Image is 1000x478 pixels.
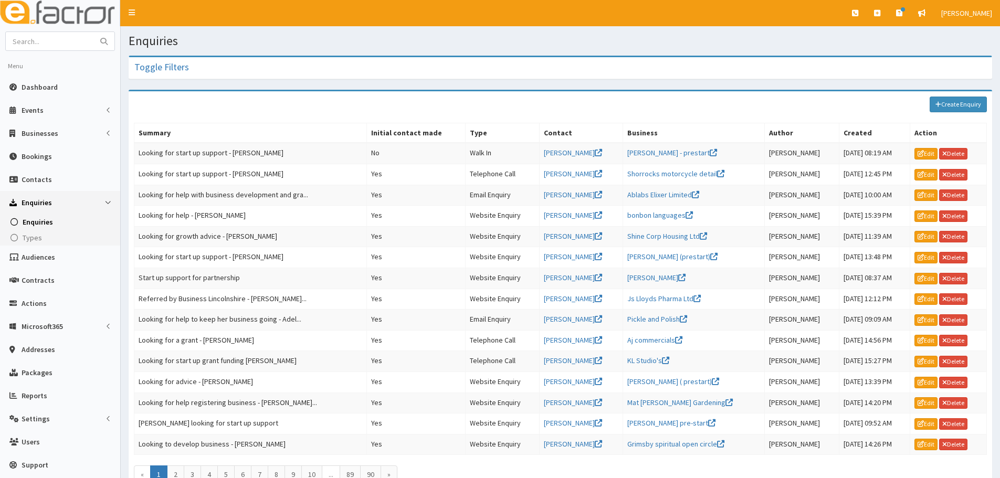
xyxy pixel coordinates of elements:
td: [PERSON_NAME] [765,226,839,247]
td: [PERSON_NAME] [765,392,839,413]
td: Looking for start up support - [PERSON_NAME] [134,247,367,268]
td: [DATE] 11:39 AM [839,226,910,247]
span: Businesses [22,129,58,138]
a: Edit [914,314,938,326]
a: Delete [939,148,967,160]
a: Shine Corp Housing Ltd [627,231,707,241]
a: Edit [914,252,938,263]
span: Settings [22,414,50,423]
td: [PERSON_NAME] [765,206,839,227]
td: Walk In [465,143,539,164]
a: Edit [914,210,938,222]
td: Yes [366,185,465,206]
a: Edit [914,273,938,284]
td: Yes [366,310,465,331]
a: Edit [914,356,938,367]
td: [PERSON_NAME] [765,330,839,351]
td: Looking for a grant - [PERSON_NAME] [134,330,367,351]
span: Support [22,460,48,470]
td: [PERSON_NAME] [765,143,839,164]
th: Business [623,123,764,143]
td: [PERSON_NAME] [765,289,839,310]
a: Edit [914,335,938,346]
a: Delete [939,356,967,367]
td: Start up support for partnership [134,268,367,289]
td: Looking for start up support - [PERSON_NAME] [134,164,367,185]
td: [DATE] 12:45 PM [839,164,910,185]
th: Author [765,123,839,143]
th: Initial contact made [366,123,465,143]
a: Js Lloyds Pharma Ltd [627,294,701,303]
a: Create Enquiry [930,97,987,112]
td: Website Enquiry [465,268,539,289]
span: Actions [22,299,47,308]
a: Delete [939,335,967,346]
td: Yes [366,247,465,268]
td: [DATE] 10:00 AM [839,185,910,206]
a: KL Studio's [627,356,669,365]
td: Yes [366,330,465,351]
td: Yes [366,226,465,247]
td: Referred by Business Lincolnshire - [PERSON_NAME]... [134,289,367,310]
a: [PERSON_NAME] [544,356,602,365]
td: Email Enquiry [465,185,539,206]
a: [PERSON_NAME] [544,273,602,282]
span: Types [23,233,42,242]
td: Website Enquiry [465,392,539,413]
a: Toggle Filters [134,61,189,73]
a: bonbon languages [627,210,693,220]
td: [DATE] 15:27 PM [839,351,910,372]
a: [PERSON_NAME] [544,190,602,199]
td: [DATE] 12:12 PM [839,289,910,310]
th: Summary [134,123,367,143]
a: Types [3,230,120,246]
span: Contacts [22,175,52,184]
th: Created [839,123,910,143]
td: [PERSON_NAME] [765,413,839,434]
td: Looking for start up grant funding [PERSON_NAME] [134,351,367,372]
a: Edit [914,397,938,409]
a: Edit [914,231,938,242]
td: Yes [366,206,465,227]
a: Delete [939,439,967,450]
a: [PERSON_NAME] [544,314,602,324]
span: Audiences [22,252,55,262]
span: Reports [22,391,47,400]
td: [DATE] 14:56 PM [839,330,910,351]
td: [PERSON_NAME] [765,268,839,289]
a: [PERSON_NAME] [544,377,602,386]
td: Yes [366,268,465,289]
a: Shorrocks motorcycle detail [627,169,724,178]
td: [PERSON_NAME] [765,310,839,331]
td: [PERSON_NAME] [765,185,839,206]
span: Microsoft365 [22,322,63,331]
span: Enquiries [22,198,52,207]
td: Looking for growth advice - [PERSON_NAME] [134,226,367,247]
td: [PERSON_NAME] [765,164,839,185]
a: Delete [939,231,967,242]
a: Edit [914,148,938,160]
a: [PERSON_NAME] [544,335,602,345]
td: [DATE] 14:20 PM [839,392,910,413]
span: [PERSON_NAME] [941,8,992,18]
a: Mat [PERSON_NAME] Gardening [627,398,733,407]
td: [PERSON_NAME] [765,371,839,392]
td: [PERSON_NAME] [765,247,839,268]
td: Looking for help to keep her business going - Adel... [134,310,367,331]
a: [PERSON_NAME] [544,294,602,303]
td: Telephone Call [465,164,539,185]
td: [DATE] 08:19 AM [839,143,910,164]
a: Edit [914,418,938,430]
span: Packages [22,368,52,377]
td: Website Enquiry [465,206,539,227]
td: Website Enquiry [465,371,539,392]
td: Email Enquiry [465,310,539,331]
a: [PERSON_NAME] [544,169,602,178]
td: [DATE] 15:39 PM [839,206,910,227]
a: Edit [914,293,938,305]
a: [PERSON_NAME] [544,231,602,241]
a: Delete [939,273,967,284]
td: [PERSON_NAME] [765,434,839,455]
td: Yes [366,164,465,185]
td: Looking to develop business - [PERSON_NAME] [134,434,367,455]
